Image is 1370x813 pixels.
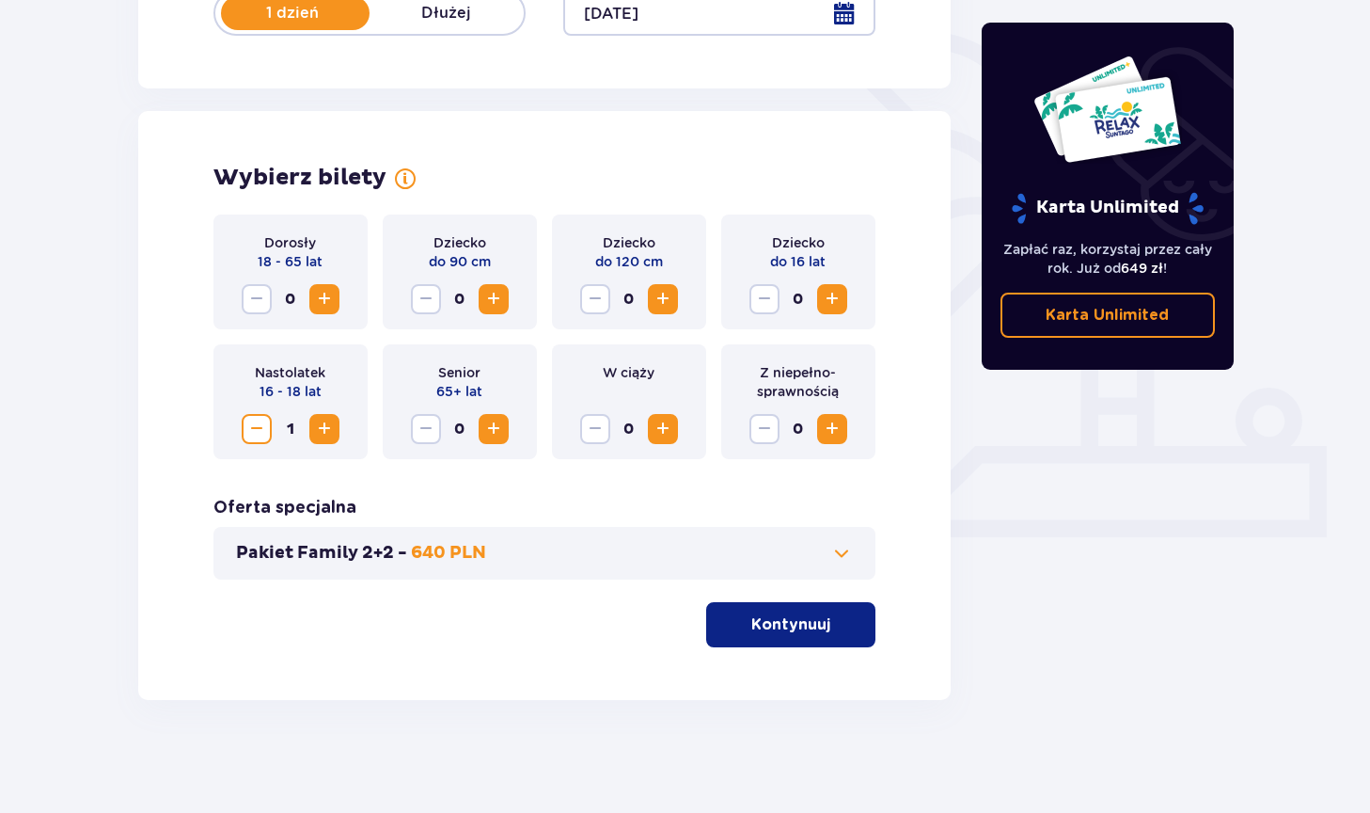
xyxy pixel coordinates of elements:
[1000,293,1215,338] a: Karta Unlimited
[445,414,475,444] span: 0
[479,284,509,314] button: Increase
[242,414,272,444] button: Decrease
[236,542,407,565] p: Pakiet Family 2+2 -
[411,284,441,314] button: Decrease
[783,414,813,444] span: 0
[242,284,272,314] button: Decrease
[309,414,339,444] button: Increase
[749,284,779,314] button: Decrease
[258,252,323,271] p: 18 - 65 lat
[614,414,644,444] span: 0
[215,3,370,24] p: 1 dzień
[749,414,779,444] button: Decrease
[817,284,847,314] button: Increase
[213,164,386,192] p: Wybierz bilety
[276,284,306,314] span: 0
[751,614,830,635] p: Kontynuuj
[479,414,509,444] button: Increase
[817,414,847,444] button: Increase
[260,382,322,401] p: 16 - 18 lat
[1010,192,1205,225] p: Karta Unlimited
[445,284,475,314] span: 0
[213,497,356,519] p: Oferta specjalna
[264,233,316,252] p: Dorosły
[276,414,306,444] span: 1
[772,233,825,252] p: Dziecko
[411,414,441,444] button: Decrease
[580,284,610,314] button: Decrease
[1000,240,1215,278] p: Zapłać raz, korzystaj przez cały rok. Już od !
[603,233,655,252] p: Dziecko
[436,382,482,401] p: 65+ lat
[1046,305,1169,326] p: Karta Unlimited
[648,284,678,314] button: Increase
[603,363,654,382] p: W ciąży
[648,414,678,444] button: Increase
[255,363,325,382] p: Nastolatek
[429,252,491,271] p: do 90 cm
[1121,261,1163,276] span: 649 zł
[580,414,610,444] button: Decrease
[433,233,486,252] p: Dziecko
[736,363,860,401] p: Z niepełno­sprawnością
[783,284,813,314] span: 0
[438,363,480,382] p: Senior
[770,252,826,271] p: do 16 lat
[411,542,486,565] p: 640 PLN
[309,284,339,314] button: Increase
[614,284,644,314] span: 0
[595,252,663,271] p: do 120 cm
[706,602,875,647] button: Kontynuuj
[236,542,854,565] button: Pakiet Family 2+2 -640 PLN
[370,3,524,24] p: Dłużej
